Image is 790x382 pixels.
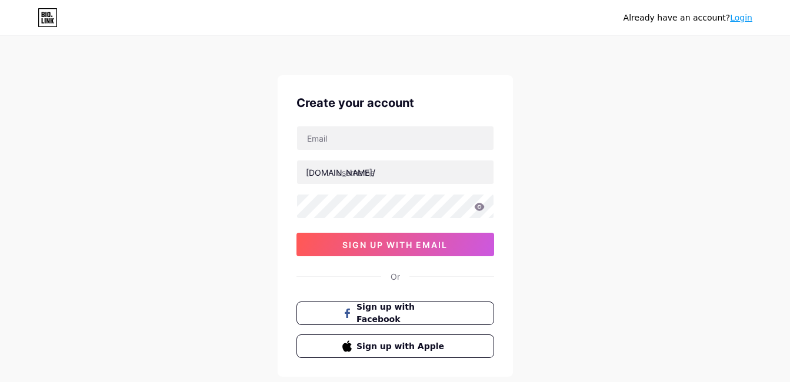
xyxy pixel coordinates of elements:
div: Create your account [296,94,494,112]
div: Already have an account? [624,12,752,24]
span: Sign up with Facebook [356,301,448,326]
div: Or [391,270,400,283]
span: Sign up with Apple [356,340,448,353]
button: sign up with email [296,233,494,256]
div: [DOMAIN_NAME]/ [306,166,375,179]
button: Sign up with Apple [296,334,494,358]
input: Email [297,126,494,150]
a: Login [730,13,752,22]
span: sign up with email [342,240,448,250]
input: username [297,160,494,184]
button: Sign up with Facebook [296,301,494,325]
